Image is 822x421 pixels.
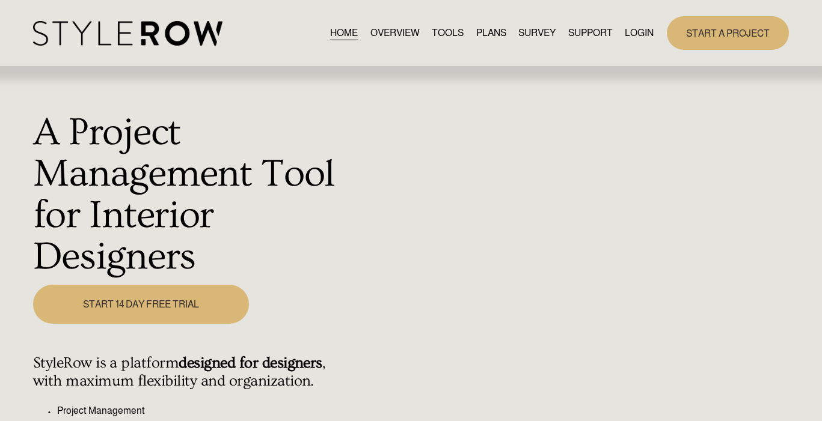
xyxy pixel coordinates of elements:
a: PLANS [476,25,506,41]
strong: designed for designers [179,354,322,372]
a: SURVEY [518,25,556,41]
p: Project Management [57,404,345,418]
a: START 14 DAY FREE TRIAL [33,285,249,324]
img: StyleRow [33,21,222,46]
a: START A PROJECT [667,16,789,49]
a: OVERVIEW [370,25,420,41]
a: folder dropdown [568,25,613,41]
h4: StyleRow is a platform , with maximum flexibility and organization. [33,354,345,391]
a: HOME [330,25,358,41]
a: TOOLS [432,25,464,41]
h1: A Project Management Tool for Interior Designers [33,112,345,277]
a: LOGIN [625,25,654,41]
span: SUPPORT [568,26,613,40]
